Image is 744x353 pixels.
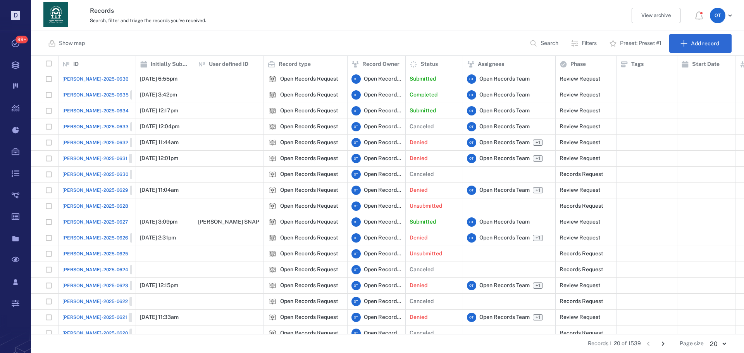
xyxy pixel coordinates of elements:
span: Closed [131,155,149,162]
div: Records Request [560,203,603,209]
div: Open Records Request [280,251,338,257]
a: [PERSON_NAME]-2025-0629Closed [62,186,151,195]
p: [DATE] 11:44am [140,139,179,146]
div: Review Request [560,187,601,193]
div: Open Records Request [268,186,277,195]
div: Open Records Request [268,170,277,179]
span: Open Records Team [479,218,530,226]
div: Open Records Request [280,124,338,129]
div: O T [467,90,476,100]
div: Records Request [560,330,603,336]
span: Open Records Team [364,155,401,162]
span: Open Records Team [479,123,530,131]
p: Denied [410,282,427,289]
div: Review Request [560,219,601,225]
span: Open Records Team [364,218,401,226]
img: icon Open Records Request [268,265,277,274]
div: O T [351,106,361,115]
div: Review Request [560,139,601,145]
span: Page size [680,340,704,348]
div: Open Records Request [280,203,338,209]
span: Open Records Team [479,313,530,321]
div: Open Records Request [280,235,338,241]
div: O T [351,170,361,179]
p: Filters [582,40,597,47]
div: O T [351,90,361,100]
span: Open Records Team [479,282,530,289]
span: Open Records Team [364,313,401,321]
p: Phase [570,60,586,68]
span: [PERSON_NAME]-2025-0630 [62,171,128,178]
span: [PERSON_NAME]-2025-0620 [62,330,128,337]
img: icon Open Records Request [268,297,277,306]
span: Search, filter and triage the records you've received. [90,18,206,23]
div: O T [351,281,361,290]
span: [PERSON_NAME]-2025-0631 [62,155,127,162]
div: Open Records Request [268,138,277,147]
div: Open Records Request [268,281,277,290]
div: Review Request [560,314,601,320]
div: O T [351,313,361,322]
span: Closed [131,267,150,273]
img: icon Open Records Request [268,122,277,131]
p: Preset: Preset #1 [620,40,661,47]
span: Open Records Team [364,298,401,305]
div: Open Records Request [280,187,338,193]
span: +1 [533,282,543,289]
a: [PERSON_NAME]-2025-0621Closed [62,313,150,322]
div: Open Records Request [268,106,277,115]
span: [PERSON_NAME]-2025-0624 [62,266,128,273]
span: +1 [533,139,543,146]
span: Closed [131,298,149,305]
p: User defined ID [209,60,248,68]
div: Open Records Request [268,74,277,84]
button: View archive [632,8,680,23]
h3: Records [90,6,512,15]
span: +1 [534,314,542,321]
p: Canceled [410,123,434,131]
p: Canceled [410,170,434,178]
span: Closed [131,139,150,146]
span: Open Records Team [364,75,401,83]
div: O T [351,249,361,258]
span: Closed [131,187,150,194]
div: O T [351,233,361,243]
img: icon Open Records Request [268,186,277,195]
img: icon Open Records Request [268,249,277,258]
div: O T [351,217,361,227]
div: Open Records Request [280,171,338,177]
span: [PERSON_NAME]-2025-0626 [62,234,128,241]
span: [PERSON_NAME]-2025-0622 [62,298,128,305]
span: +1 [534,282,542,289]
span: Closed [131,330,149,337]
span: Open Records Team [364,186,401,194]
div: Open Records Request [280,267,338,272]
span: Open Records Team [364,123,401,131]
div: [PERSON_NAME] SNAP [198,219,259,225]
button: Filters [566,34,603,53]
a: [PERSON_NAME]-2025-0627 [62,219,128,226]
img: icon Open Records Request [268,217,277,227]
div: O T [467,138,476,147]
div: Review Request [560,76,601,82]
img: icon Open Records Request [268,138,277,147]
div: O T [467,313,476,322]
span: Open Records Team [479,155,530,162]
div: Open Records Request [280,108,338,114]
p: Submitted [410,107,436,115]
p: [DATE] 3:09pm [140,218,177,226]
span: Open Records Team [479,186,530,194]
div: Open Records Request [280,314,338,320]
button: Show map [43,34,91,53]
div: Open Records Request [268,297,277,306]
div: Open Records Request [280,92,338,98]
div: O T [351,329,361,338]
a: [PERSON_NAME]-2025-0633 [62,122,152,131]
a: [PERSON_NAME]-2025-0634 [62,107,129,114]
button: Preset: Preset #1 [604,34,668,53]
p: Initially Submitted Date [151,60,190,68]
span: Closed [131,282,150,289]
div: Open Records Request [280,76,338,82]
a: [PERSON_NAME]-2025-0620Closed [62,329,151,338]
